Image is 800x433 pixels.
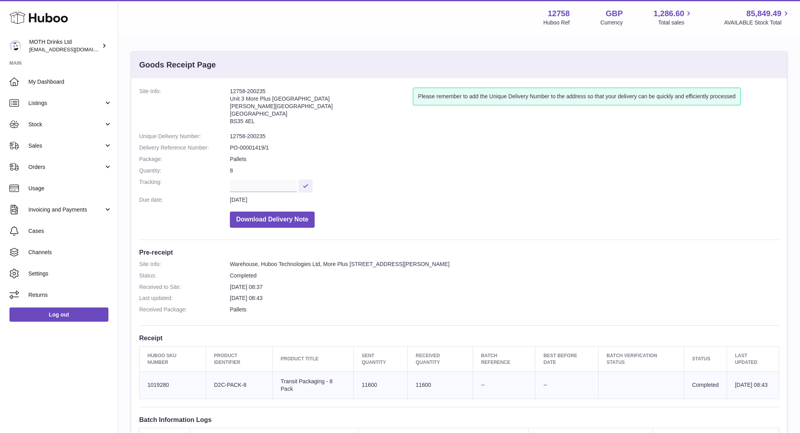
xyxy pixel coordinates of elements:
[684,371,727,399] td: Completed
[230,167,779,174] dd: 8
[606,8,623,19] strong: GBP
[28,121,104,128] span: Stock
[724,8,791,26] a: 85,849.49 AVAILABLE Stock Total
[272,371,354,399] td: Transit Packaging - 8 Pack
[354,371,408,399] td: 11600
[230,212,315,228] button: Download Delivery Note
[28,270,112,277] span: Settings
[139,196,230,204] dt: Due date:
[230,156,779,163] dd: Pallets
[413,88,740,105] div: Please remember to add the Unique Delivery Number to the address so that your delivery can be qui...
[28,142,104,150] span: Sales
[654,8,694,26] a: 1,286.60 Total sales
[139,334,779,342] h3: Receipt
[727,371,779,399] td: [DATE] 08:43
[28,291,112,299] span: Returns
[139,272,230,279] dt: Status:
[543,19,570,26] div: Huboo Ref
[684,347,727,371] th: Status
[139,88,230,129] dt: Site Info:
[28,99,104,107] span: Listings
[139,133,230,140] dt: Unique Delivery Number:
[139,178,230,192] dt: Tracking:
[29,46,116,52] span: [EMAIL_ADDRESS][DOMAIN_NAME]
[140,371,206,399] td: 1019280
[230,88,413,129] address: 12758-200235 Unit 3 More Plus [GEOGRAPHIC_DATA] [PERSON_NAME][GEOGRAPHIC_DATA] [GEOGRAPHIC_DATA] ...
[408,371,473,399] td: 11600
[354,347,408,371] th: Sent Quantity
[28,163,104,171] span: Orders
[746,8,781,19] span: 85,849.49
[230,196,779,204] dd: [DATE]
[727,347,779,371] th: Last updated
[230,306,779,313] dd: Pallets
[230,133,779,140] dd: 12758-200235
[230,144,779,152] dd: PO-00001419/1
[230,261,779,268] dd: Warehouse, Huboo Technologies Ltd, More Plus [STREET_ADDRESS][PERSON_NAME]
[724,19,791,26] span: AVAILABLE Stock Total
[139,167,230,174] dt: Quantity:
[139,248,779,257] h3: Pre-receipt
[535,347,599,371] th: Best Before Date
[9,40,21,52] img: orders@mothdrinks.com
[9,307,108,322] a: Log out
[230,272,779,279] dd: Completed
[139,283,230,291] dt: Received to Site:
[140,347,206,371] th: Huboo SKU Number
[29,38,100,53] div: MOTH Drinks Ltd
[408,347,473,371] th: Received Quantity
[548,8,570,19] strong: 12758
[658,19,693,26] span: Total sales
[139,156,230,163] dt: Package:
[139,306,230,313] dt: Received Package:
[139,261,230,268] dt: Site Info:
[139,144,230,152] dt: Delivery Reference Number:
[28,185,112,192] span: Usage
[139,415,779,424] h3: Batch Information Logs
[535,371,599,399] td: --
[28,249,112,256] span: Channels
[139,60,216,70] h3: Goods Receipt Page
[599,347,684,371] th: Batch Verification Status
[28,227,112,235] span: Cases
[230,283,779,291] dd: [DATE] 08:37
[206,347,272,371] th: Product Identifier
[230,294,779,302] dd: [DATE] 08:43
[600,19,623,26] div: Currency
[139,294,230,302] dt: Last updated:
[206,371,272,399] td: D2C-PACK-8
[473,347,535,371] th: Batch Reference
[654,8,684,19] span: 1,286.60
[28,206,104,214] span: Invoicing and Payments
[28,78,112,86] span: My Dashboard
[272,347,354,371] th: Product title
[473,371,535,399] td: --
